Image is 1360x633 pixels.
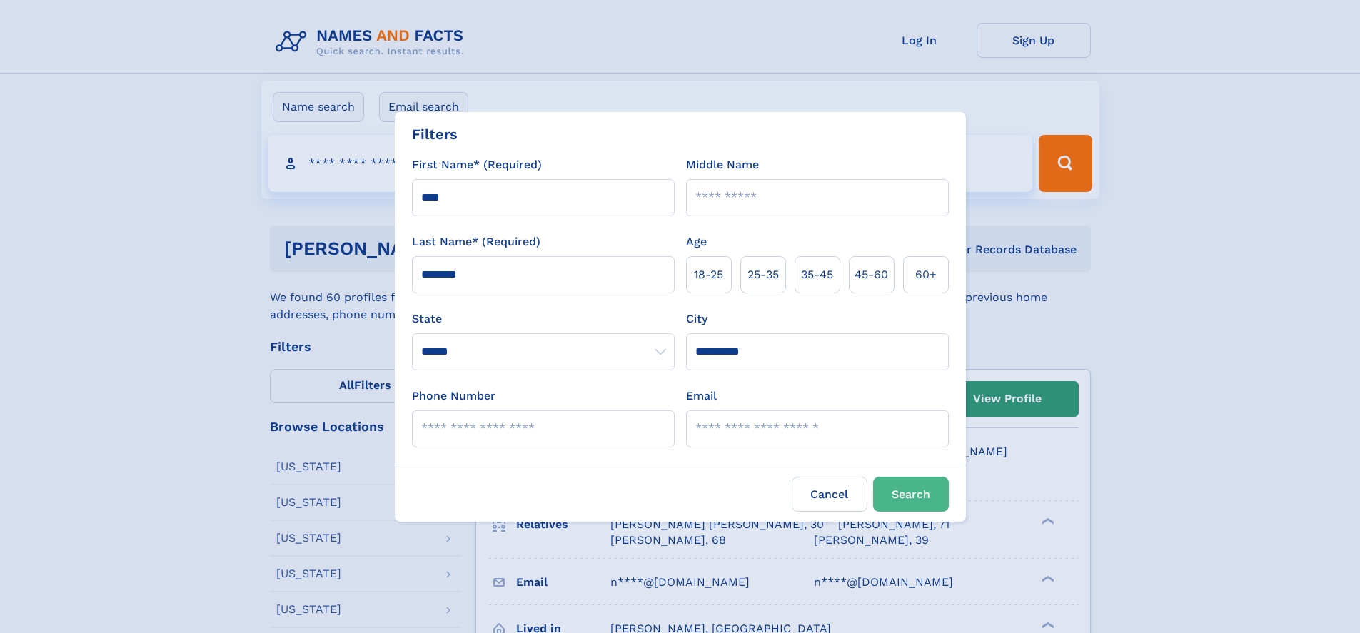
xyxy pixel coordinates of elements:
[412,123,458,145] div: Filters
[694,266,723,283] span: 18‑25
[686,388,717,405] label: Email
[412,310,675,328] label: State
[873,477,949,512] button: Search
[747,266,779,283] span: 25‑35
[686,156,759,173] label: Middle Name
[686,310,707,328] label: City
[686,233,707,250] label: Age
[792,477,867,512] label: Cancel
[801,266,833,283] span: 35‑45
[915,266,937,283] span: 60+
[855,266,888,283] span: 45‑60
[412,233,540,250] label: Last Name* (Required)
[412,156,542,173] label: First Name* (Required)
[412,388,495,405] label: Phone Number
